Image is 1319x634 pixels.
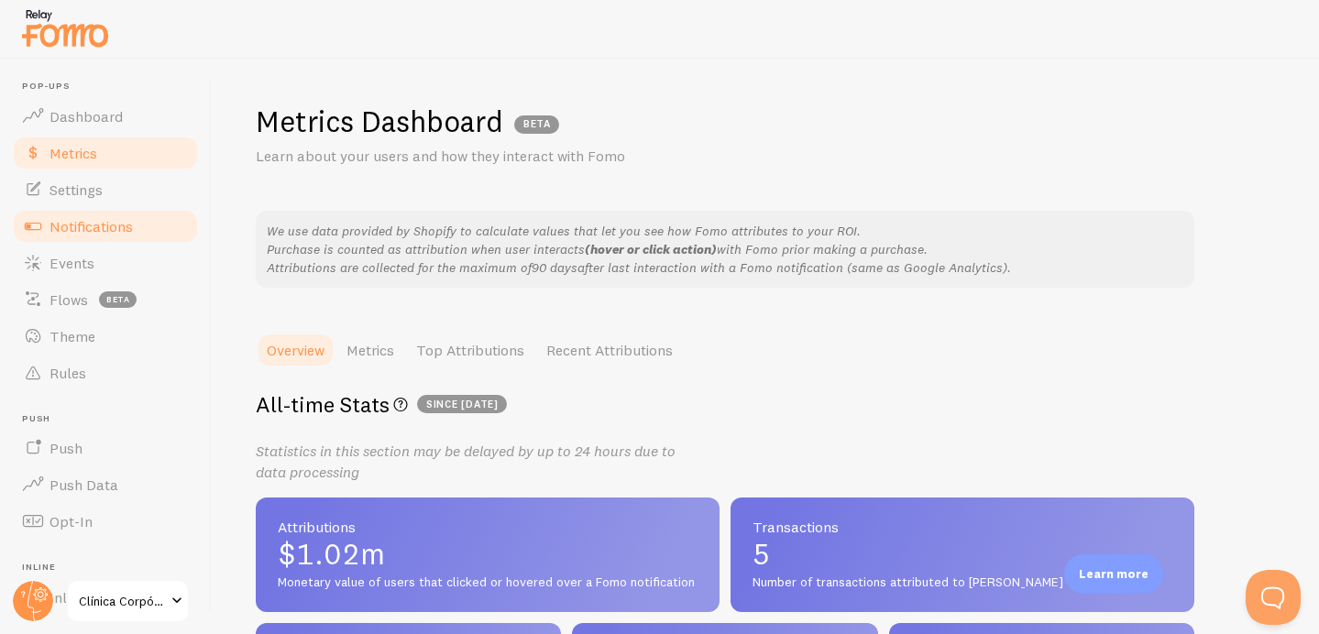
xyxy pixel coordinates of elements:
i: Statistics in this section may be delayed by up to 24 hours due to data processing [256,442,676,481]
a: Flows beta [11,281,200,318]
p: Learn about your users and how they interact with Fomo [256,146,696,167]
h1: Metrics Dashboard [256,103,503,140]
span: Push [22,413,200,425]
span: 5 [753,540,1172,569]
iframe: Help Scout Beacon - Open [1246,570,1301,625]
a: Top Attributions [405,332,535,368]
p: We use data provided by Shopify to calculate values that let you see how Fomo attributes to your ... [267,222,1183,277]
span: Opt-In [49,512,93,530]
a: Rules [11,355,200,391]
a: Settings [11,171,200,208]
b: (hover or click action) [585,241,717,257]
span: BETA [514,115,559,134]
div: Learn more [1064,554,1163,594]
span: Events [49,254,94,272]
a: Events [11,245,200,281]
a: Recent Attributions [535,332,684,368]
a: Clínica Corpórea [66,579,190,623]
h2: All-time Stats [256,390,1194,419]
a: Metrics [11,135,200,171]
img: fomo-relay-logo-orange.svg [19,5,111,51]
span: Push Data [49,475,118,494]
span: Push [49,439,82,457]
span: Attributions [278,519,698,534]
span: Number of transactions attributed to [PERSON_NAME] [753,574,1172,591]
a: Push [11,430,200,466]
span: Clínica Corpórea [79,590,166,612]
span: since [DATE] [417,395,507,413]
a: Push Data [11,466,200,503]
a: Opt-In [11,503,200,540]
span: beta [99,291,137,308]
a: Metrics [335,332,405,368]
span: $1.02m [278,540,698,569]
span: Rules [49,364,86,382]
span: Inline [22,562,200,574]
span: Theme [49,327,95,345]
em: 90 days [532,259,577,276]
span: Monetary value of users that clicked or hovered over a Fomo notification [278,574,698,591]
a: Overview [256,332,335,368]
span: Pop-ups [22,81,200,93]
p: Learn more [1079,565,1149,583]
span: Dashboard [49,107,123,126]
span: Metrics [49,144,97,162]
span: Flows [49,290,88,309]
span: Transactions [753,519,1172,534]
span: Settings [49,180,103,199]
a: Dashboard [11,98,200,135]
a: Theme [11,318,200,355]
a: Notifications [11,208,200,245]
span: Notifications [49,217,133,235]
